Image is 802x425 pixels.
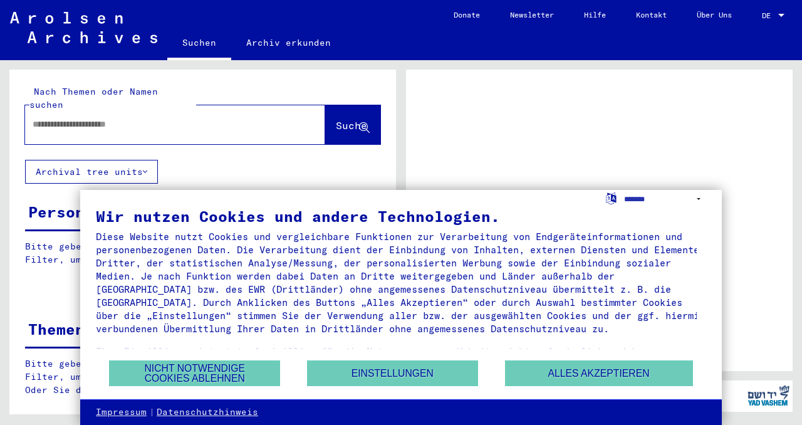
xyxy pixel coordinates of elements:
button: Archival tree units [25,160,158,184]
div: Personen [28,201,103,223]
button: Alles akzeptieren [505,360,693,386]
div: Themen [28,318,85,340]
button: Suche [325,105,380,144]
a: Suchen [167,28,231,60]
a: Impressum [96,406,147,419]
button: Einstellungen [307,360,478,386]
p: Bitte geben Sie einen Suchbegriff ein oder nutzen Sie die Filter, um Suchertreffer zu erhalten. [25,240,380,266]
span: DE [762,11,776,20]
img: Arolsen_neg.svg [10,12,157,43]
img: yv_logo.png [745,380,792,411]
button: Nicht notwendige Cookies ablehnen [109,360,280,386]
label: Sprache auswählen [605,192,618,204]
div: Wir nutzen Cookies und andere Technologien. [96,209,706,224]
mat-label: Nach Themen oder Namen suchen [29,86,158,110]
select: Sprache auswählen [624,190,706,208]
a: Datenschutzhinweis [157,406,258,419]
a: Archiv erkunden [231,28,346,58]
div: Diese Website nutzt Cookies und vergleichbare Funktionen zur Verarbeitung von Endgeräteinformatio... [96,230,706,335]
p: Bitte geben Sie einen Suchbegriff ein oder nutzen Sie die Filter, um Suchertreffer zu erhalten. O... [25,357,380,397]
span: Suche [336,119,367,132]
